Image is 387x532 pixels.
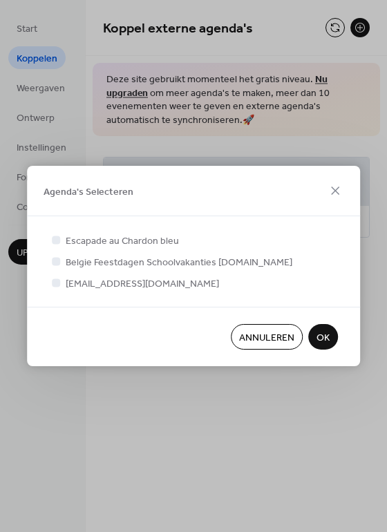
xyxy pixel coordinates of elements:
span: Belgie Feestdagen Schoolvakanties [DOMAIN_NAME] [66,256,292,270]
span: [EMAIL_ADDRESS][DOMAIN_NAME] [66,277,219,292]
button: OK [308,324,338,350]
span: Annuleren [239,331,294,345]
span: Escapade au Chardon bleu [66,234,179,249]
button: Annuleren [231,324,303,350]
span: Agenda's Selecteren [44,184,133,199]
span: OK [317,331,330,345]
